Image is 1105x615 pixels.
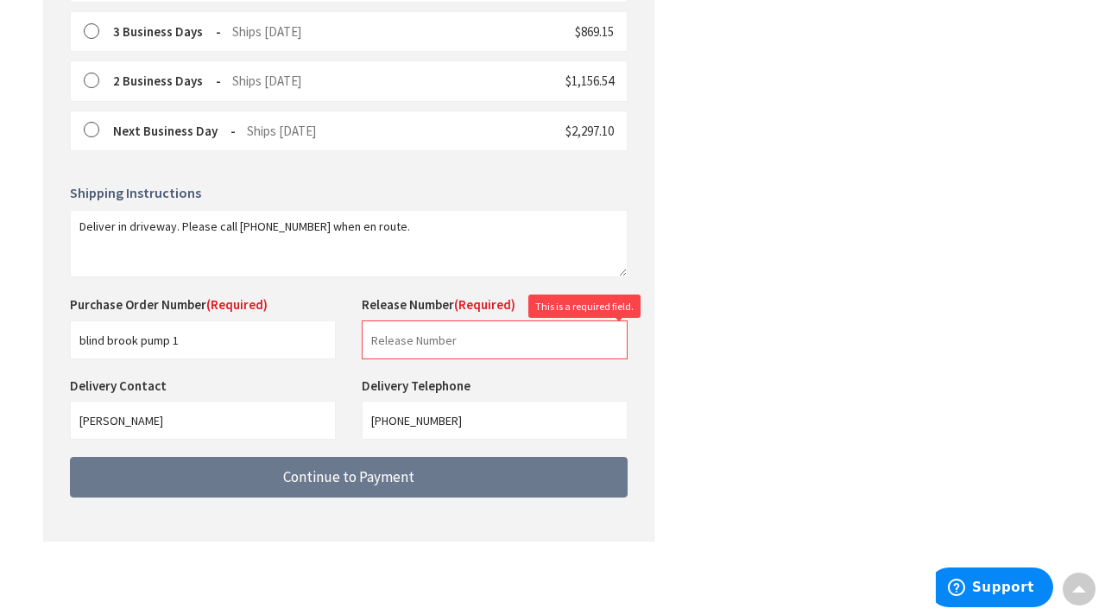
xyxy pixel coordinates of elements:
[70,295,268,314] label: Purchase Order Number
[113,23,221,40] strong: 3 Business Days
[70,184,201,201] span: Shipping Instructions
[70,377,171,394] label: Delivery Contact
[247,123,316,139] span: Ships [DATE]
[936,567,1053,611] iframe: Opens a widget where you can find more information
[528,295,641,318] div: This is a required field.
[565,73,614,89] span: $1,156.54
[232,73,301,89] span: Ships [DATE]
[206,296,268,313] span: (Required)
[283,467,414,486] span: Continue to Payment
[362,320,628,359] input: Release Number
[362,377,475,394] label: Delivery Telephone
[362,295,515,314] label: Release Number
[113,123,236,139] strong: Next Business Day
[113,73,221,89] strong: 2 Business Days
[454,296,515,313] span: (Required)
[565,123,614,139] span: $2,297.10
[575,23,614,40] span: $869.15
[70,457,628,498] button: Continue to Payment
[232,23,301,40] span: Ships [DATE]
[70,320,336,359] input: Purchase Order Number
